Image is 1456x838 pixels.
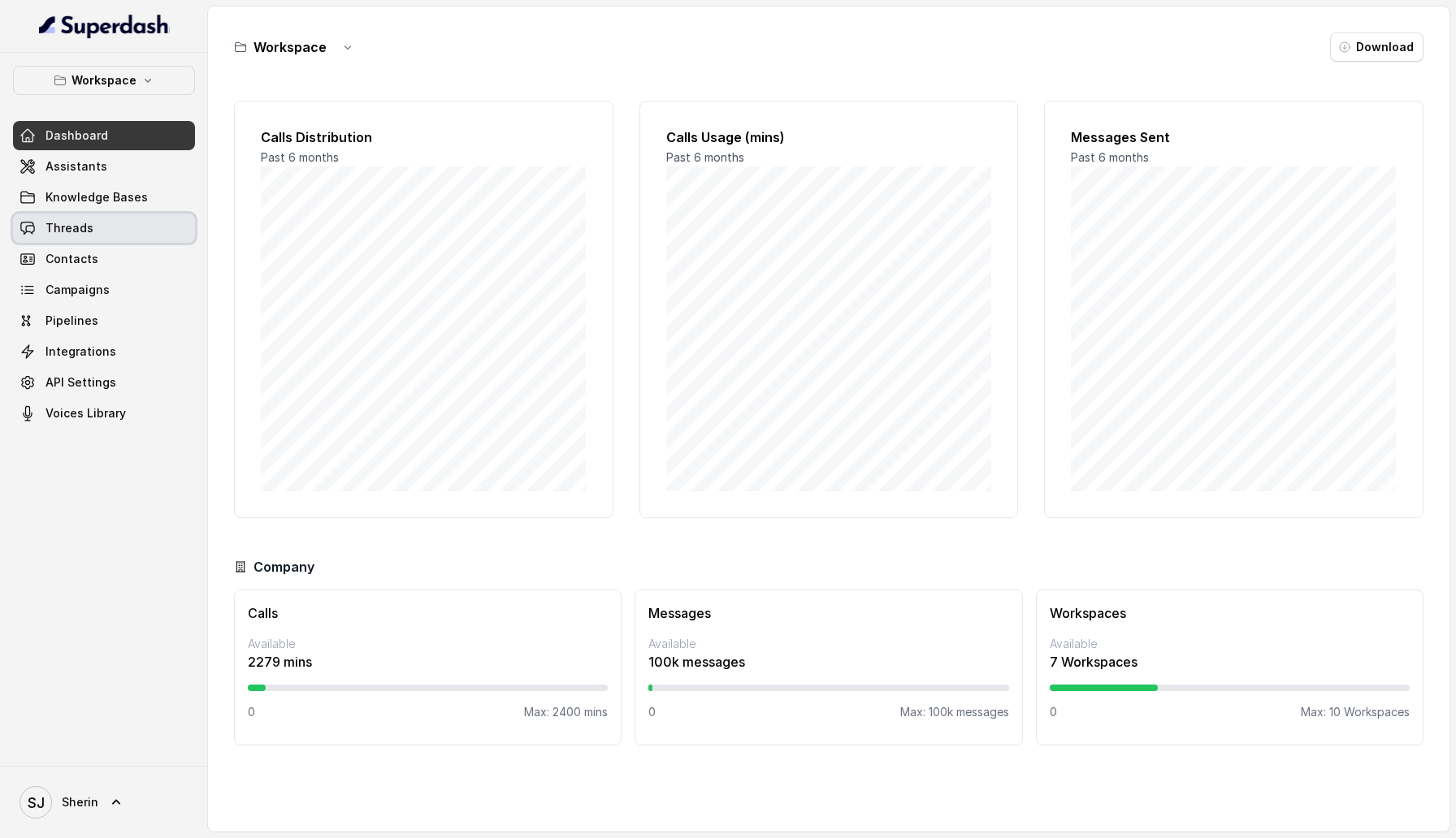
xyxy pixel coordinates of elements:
p: Max: 2400 mins [524,704,608,720]
span: Assistants [45,158,107,175]
p: Max: 100k messages [900,704,1009,720]
span: Threads [45,220,93,236]
h3: Workspace [253,37,327,57]
a: Knowledge Bases [13,183,195,212]
span: Campaigns [45,282,110,298]
span: Past 6 months [666,150,744,164]
a: Threads [13,214,195,243]
h2: Calls Distribution [261,127,587,147]
span: Integrations [45,343,116,360]
h3: Workspaces [1050,603,1410,623]
p: 100k messages [648,652,1008,672]
p: 0 [648,704,656,720]
h3: Messages [648,603,1008,623]
p: Available [1050,636,1410,652]
h3: Company [253,557,314,577]
span: Past 6 months [1071,150,1149,164]
span: Past 6 months [261,150,339,164]
text: SJ [28,794,45,811]
p: 7 Workspaces [1050,652,1410,672]
h2: Messages Sent [1071,127,1397,147]
h2: Calls Usage (mins) [666,127,992,147]
a: Integrations [13,337,195,366]
a: Dashboard [13,121,195,150]
img: light.svg [39,13,170,39]
p: Workspace [71,71,136,90]
a: Sherin [13,780,195,825]
span: Pipelines [45,313,98,329]
span: API Settings [45,374,116,391]
p: 0 [248,704,255,720]
p: 2279 mins [248,652,608,672]
p: Available [248,636,608,652]
span: Contacts [45,251,98,267]
button: Download [1330,32,1423,62]
p: Max: 10 Workspaces [1301,704,1410,720]
h3: Calls [248,603,608,623]
a: Pipelines [13,306,195,335]
a: Voices Library [13,399,195,428]
p: 0 [1050,704,1057,720]
span: Knowledge Bases [45,189,148,205]
span: Sherin [62,794,98,810]
button: Workspace [13,66,195,95]
p: Available [648,636,1008,652]
a: Assistants [13,152,195,181]
a: Campaigns [13,275,195,305]
a: Contacts [13,244,195,274]
a: API Settings [13,368,195,397]
span: Dashboard [45,127,108,144]
span: Voices Library [45,405,126,421]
